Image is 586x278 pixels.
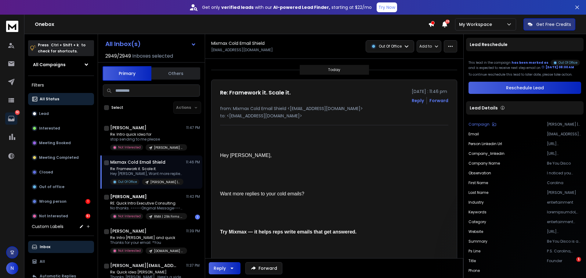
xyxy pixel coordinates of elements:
span: has been marked as [512,60,548,65]
p: [EMAIL_ADDRESS][DOMAIN_NAME] [547,132,581,137]
span: 2949 / 2949 [105,52,131,60]
p: Phone [468,268,480,273]
strong: AI-powered Lead Finder, [273,4,330,10]
p: Thanks for your email. *You [110,240,183,245]
p: [PERSON_NAME] [547,190,581,195]
p: Email [468,132,479,137]
p: All [40,259,45,264]
div: This lead in the campaign and is expected to receive next step email on [468,59,581,70]
h1: [PERSON_NAME] [110,228,146,234]
p: First Name [468,180,488,185]
p: Re: Intro quick idea for [110,132,183,137]
button: Meeting Completed [28,151,94,164]
b: Try Mixmax — it helps reps write emails that get answered. [220,229,356,234]
p: Not Interested [118,214,141,219]
h1: [PERSON_NAME][EMAIL_ADDRESS][PERSON_NAME][DOMAIN_NAME] [110,262,177,269]
p: Try Now [378,4,395,10]
button: Get Free Credits [523,18,575,30]
div: 1 [195,215,200,219]
p: Get only with our starting at $22/mo [202,4,372,10]
div: Want more replies to your cold emails? [220,191,398,197]
p: Not Interested [118,145,141,150]
strong: verified leads [221,4,254,10]
button: Campaign [468,122,496,127]
p: 11:47 PM [186,125,200,130]
label: Select [111,105,123,110]
p: To continue reschedule this lead to later date, please take action. [468,72,581,77]
p: [URL][DOMAIN_NAME][PERSON_NAME] [547,141,581,146]
button: All Inbox(s) [100,38,201,50]
h1: [PERSON_NAME] [110,194,147,200]
button: Lead [28,108,94,120]
p: Keywords [468,210,487,215]
p: Closed [39,170,53,175]
p: [URL][DOMAIN_NAME] [547,151,581,156]
p: Person Linkedin Url [468,141,502,146]
button: All Campaigns [28,59,94,71]
p: [EMAIL_ADDRESS][DOMAIN_NAME] [211,48,273,52]
p: No thanks. -----Original Message----- From: [110,206,183,211]
p: 11:46 PM [186,160,200,165]
p: Re: Framework it. Scale it. [110,166,183,171]
button: N [6,262,18,274]
p: Last Name [468,190,488,195]
p: RMA | 29k Firms (General Team Info) [154,214,183,219]
a: 62 [5,112,17,125]
button: Reply [412,98,424,104]
button: Inbox [28,241,94,253]
p: Hey [PERSON_NAME], Want more replies to [110,171,183,176]
p: Re: Quick idea [PERSON_NAME] [110,270,183,275]
div: Reply [214,265,226,271]
button: Forward [245,262,282,274]
p: Lead Details [470,105,498,111]
h1: All Inbox(s) [105,41,141,47]
p: 11:39 PM [186,229,200,233]
p: 62 [15,110,20,115]
p: 11:42 PM [186,194,200,199]
div: 1 [85,199,90,204]
p: Out of office [39,184,64,189]
p: Carolina [547,180,581,185]
p: [PERSON_NAME] and Associates | 3.9k Enterprise Health Life Sciences Executives [154,145,183,150]
p: Inbox [40,244,50,249]
h1: Onebox [35,21,428,28]
p: RE: Quick Intro Executive Consulting [110,201,183,206]
p: [DATE] : 11:46 pm [412,88,448,94]
p: to: <[EMAIL_ADDRESS][DOMAIN_NAME]> [220,113,448,119]
p: Interested [39,126,60,131]
button: Primary [103,66,151,81]
button: Not Interested61 [28,210,94,222]
p: Today [328,67,340,72]
div: [DATE] 08:00 AM [541,65,574,69]
button: Meeting Booked [28,137,94,149]
p: All Status [40,97,59,102]
h3: Inboxes selected [132,52,173,60]
p: loremipsumdol, sitametco adipiscinge, seddoeiusmodte, incid, utlab, etdoloremagn, aliquaen, admin... [547,210,581,215]
button: Reply [209,262,241,274]
p: Re: Intro [PERSON_NAME] and quick [110,235,183,240]
p: Lead [39,111,49,116]
div: Hey [PERSON_NAME], [220,152,398,159]
button: Closed [28,166,94,178]
button: Reschedule Lead [468,82,581,94]
h1: [PERSON_NAME] [110,125,146,131]
p: Out Of Office [379,44,402,49]
span: 1 [576,257,581,262]
button: All [28,255,94,268]
p: stop sending to me please [110,137,183,142]
button: Try Now [377,2,397,12]
img: logo [6,21,18,32]
h3: Custom Labels [32,223,63,230]
button: Others [151,67,200,80]
iframe: Intercom live chat [564,257,578,272]
button: Out of office [28,181,94,193]
p: Company Name [468,161,500,166]
button: All Status [28,93,94,105]
p: Get Free Credits [536,21,571,27]
button: Interested [28,122,94,134]
p: Press to check for shortcuts. [38,42,85,54]
p: Meeting Completed [39,155,79,160]
p: [PERSON_NAME] | 4.2k Thought Leaders [547,122,581,127]
h3: Filters [28,81,94,89]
